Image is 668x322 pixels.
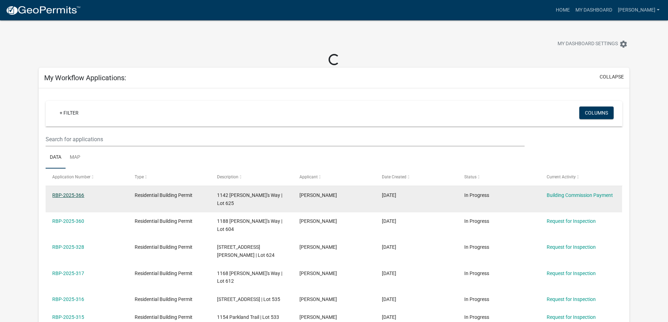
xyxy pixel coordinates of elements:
[547,218,596,224] a: Request for Inspection
[217,218,282,232] span: 1188 Dustin's Way | Lot 604
[135,218,193,224] span: Residential Building Permit
[547,270,596,276] a: Request for Inspection
[217,244,275,258] span: 1144 Dustin's Way | Lot 624
[464,192,489,198] span: In Progress
[619,40,628,48] i: settings
[457,169,540,185] datatable-header-cell: Status
[382,270,396,276] span: 08/19/2025
[547,244,596,250] a: Request for Inspection
[135,244,193,250] span: Residential Building Permit
[299,192,337,198] span: Stacy
[615,4,662,17] a: [PERSON_NAME]
[382,174,406,179] span: Date Created
[464,296,489,302] span: In Progress
[547,314,596,320] a: Request for Inspection
[547,174,576,179] span: Current Activity
[579,107,614,119] button: Columns
[54,107,84,119] a: + Filter
[299,244,337,250] span: Stacy
[46,132,524,146] input: Search for applications
[66,146,85,169] a: Map
[464,244,489,250] span: In Progress
[464,314,489,320] span: In Progress
[558,40,618,48] span: My Dashboard Settings
[552,37,633,51] button: My Dashboard Settingssettings
[600,73,624,81] button: collapse
[299,314,337,320] span: Stacy
[375,169,458,185] datatable-header-cell: Date Created
[217,314,279,320] span: 1154 Parkland Trail | Lot 533
[52,174,90,179] span: Application Number
[128,169,210,185] datatable-header-cell: Type
[547,296,596,302] a: Request for Inspection
[135,174,144,179] span: Type
[52,270,84,276] a: RBP-2025-317
[382,244,396,250] span: 09/02/2025
[547,192,613,198] a: Building Commission Payment
[135,270,193,276] span: Residential Building Permit
[382,192,396,198] span: 09/24/2025
[46,169,128,185] datatable-header-cell: Application Number
[464,218,489,224] span: In Progress
[217,174,238,179] span: Description
[46,146,66,169] a: Data
[217,270,282,284] span: 1168 Dustin's Way | Lot 612
[540,169,622,185] datatable-header-cell: Current Activity
[573,4,615,17] a: My Dashboard
[299,218,337,224] span: Stacy
[52,296,84,302] a: RBP-2025-316
[217,296,280,302] span: 1158 Parkland Trl. | Lot 535
[553,4,573,17] a: Home
[52,192,84,198] a: RBP-2025-366
[52,244,84,250] a: RBP-2025-328
[52,314,84,320] a: RBP-2025-315
[210,169,293,185] datatable-header-cell: Description
[135,296,193,302] span: Residential Building Permit
[464,174,477,179] span: Status
[135,314,193,320] span: Residential Building Permit
[299,296,337,302] span: Stacy
[44,74,126,82] h5: My Workflow Applications:
[293,169,375,185] datatable-header-cell: Applicant
[382,296,396,302] span: 08/19/2025
[464,270,489,276] span: In Progress
[382,218,396,224] span: 09/19/2025
[217,192,282,206] span: 1142 Dustin's Way | Lot 625
[52,218,84,224] a: RBP-2025-360
[299,174,318,179] span: Applicant
[135,192,193,198] span: Residential Building Permit
[382,314,396,320] span: 08/19/2025
[299,270,337,276] span: Stacy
